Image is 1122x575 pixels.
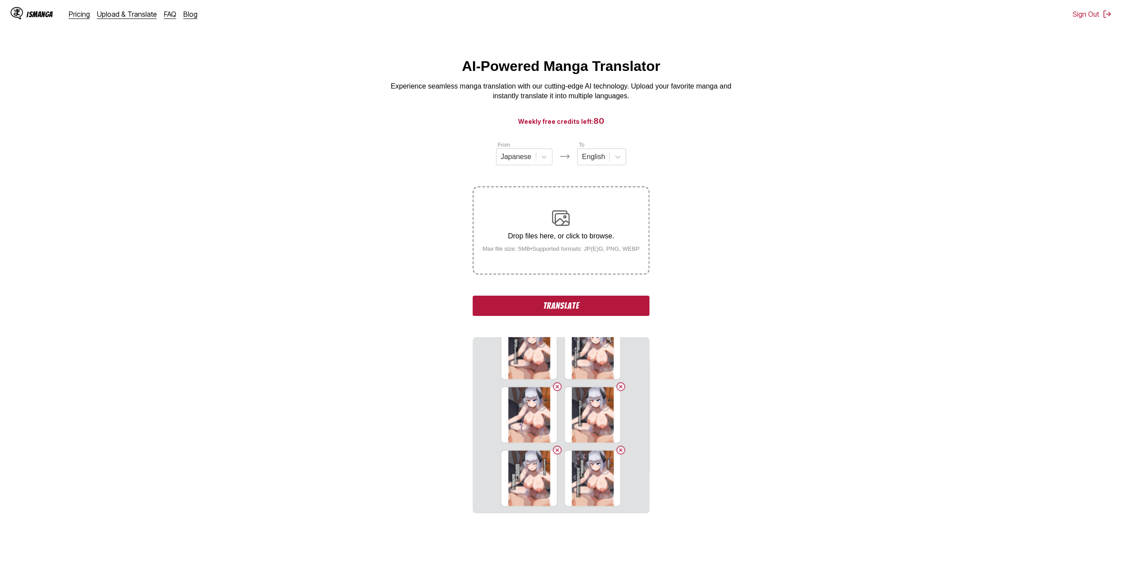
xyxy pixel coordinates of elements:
[11,7,69,21] a: IsManga LogoIsManga
[97,10,157,19] a: Upload & Translate
[559,151,570,162] img: Languages icon
[69,10,90,19] a: Pricing
[164,10,176,19] a: FAQ
[579,142,585,148] label: To
[552,381,563,392] button: Delete image
[593,116,604,126] span: 80
[26,10,53,19] div: IsManga
[498,142,510,148] label: From
[615,445,626,455] button: Delete image
[1103,10,1111,19] img: Sign out
[475,245,647,252] small: Max file size: 5MB • Supported formats: JP(E)G, PNG, WEBP
[21,115,1101,126] h3: Weekly free credits left:
[552,445,563,455] button: Delete image
[473,296,649,316] button: Translate
[1073,10,1111,19] button: Sign Out
[385,82,738,101] p: Experience seamless manga translation with our cutting-edge AI technology. Upload your favorite m...
[462,58,660,74] h1: AI-Powered Manga Translator
[183,10,198,19] a: Blog
[475,232,647,240] p: Drop files here, or click to browse.
[615,381,626,392] button: Delete image
[11,7,23,19] img: IsManga Logo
